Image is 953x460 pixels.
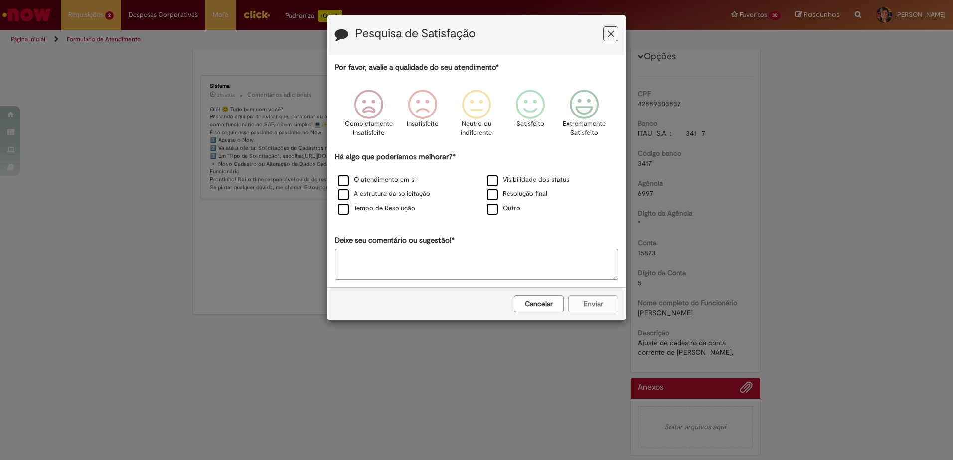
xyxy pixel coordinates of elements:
label: Outro [487,204,520,213]
div: Insatisfeito [397,82,448,150]
p: Completamente Insatisfeito [345,119,393,138]
p: Extremamente Satisfeito [563,119,606,138]
p: Satisfeito [516,119,544,129]
div: Neutro ou indiferente [451,82,502,150]
div: Satisfeito [505,82,556,150]
p: Neutro ou indiferente [459,119,494,138]
label: O atendimento em si [338,175,416,185]
label: Tempo de Resolução [338,204,415,213]
label: Deixe seu comentário ou sugestão!* [335,235,455,246]
label: Visibilidade dos status [487,175,569,185]
div: Completamente Insatisfeito [343,82,394,150]
button: Cancelar [514,295,564,312]
label: Por favor, avalie a qualidade do seu atendimento* [335,62,499,73]
label: A estrutura da solicitação [338,189,430,199]
div: Extremamente Satisfeito [559,82,610,150]
label: Pesquisa de Satisfação [355,27,476,40]
p: Insatisfeito [407,119,439,129]
label: Resolução final [487,189,547,199]
div: Há algo que poderíamos melhorar?* [335,152,618,216]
